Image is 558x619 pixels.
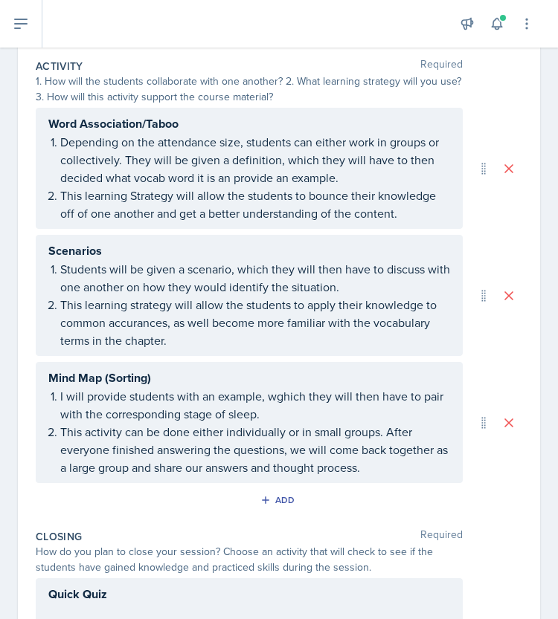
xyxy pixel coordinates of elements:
[60,133,450,187] p: Depending on the attendance size, students can either work in groups or collectively. They will b...
[48,369,151,386] strong: Mind Map (Sorting)
[420,59,463,74] span: Required
[263,494,295,506] div: Add
[60,296,450,349] p: This learning strategy will allow the students to apply their knowledge to common accurances, as ...
[48,586,107,603] strong: Quick Quiz
[60,423,450,476] p: This activity can be done either individually or in small groups. After everyone finished answeri...
[48,242,102,259] strong: Scenarios
[420,529,463,544] span: Required
[60,387,450,423] p: I will provide students with an example, wghich they will then have to pair with the correspondin...
[255,489,304,511] button: Add
[60,260,450,296] p: Students will be given a scenario, which they will then have to discuss with one another on how t...
[48,115,179,132] strong: Word Association/Taboo
[60,187,450,222] p: This learning Strategy will allow the students to bounce their knowledge off of one another and g...
[36,544,463,575] div: How do you plan to close your session? Choose an activity that will check to see if the students ...
[36,529,82,544] label: Closing
[36,74,463,105] div: 1. How will the students collaborate with one another? 2. What learning strategy will you use? 3....
[36,59,83,74] label: Activity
